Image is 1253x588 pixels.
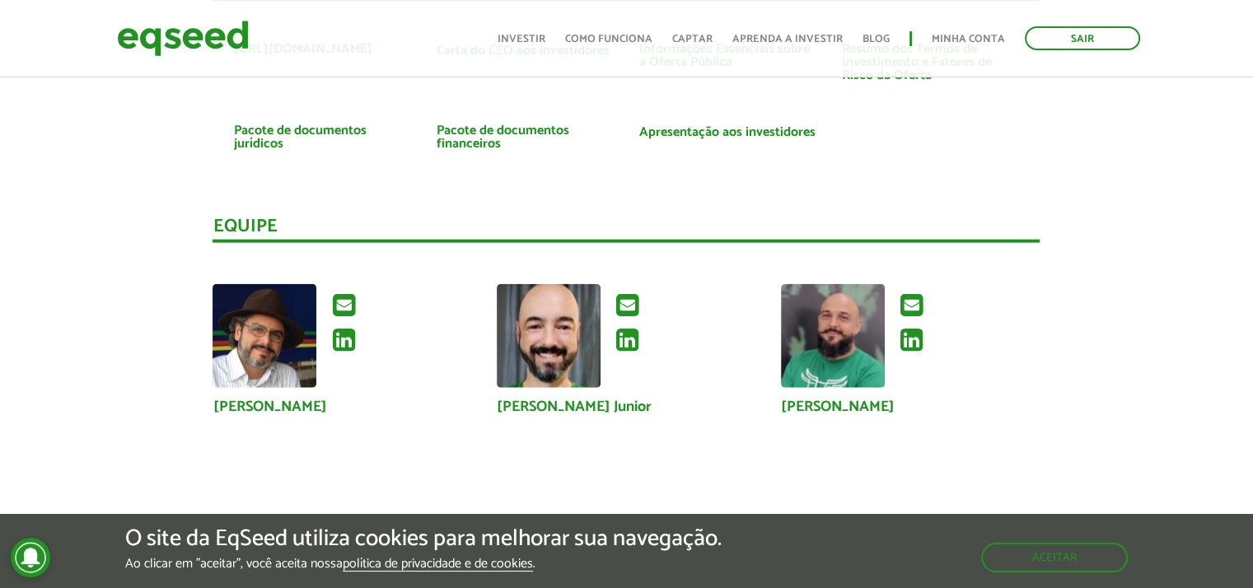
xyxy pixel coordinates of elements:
[213,217,1040,243] div: Equipe
[213,284,316,388] img: Foto de Xisto Alves de Souza Junior
[841,43,1019,82] a: Resumo dos Termos de Investimento e Fatores de Risco da Oferta
[213,399,326,414] a: [PERSON_NAME]
[125,556,722,572] p: Ao clicar em "aceitar", você aceita nossa .
[498,34,545,44] a: Investir
[781,284,885,388] a: Ver perfil do usuário.
[233,124,411,151] a: Pacote de documentos jurídicos
[497,284,601,388] a: Ver perfil do usuário.
[732,34,843,44] a: Aprenda a investir
[565,34,652,44] a: Como funciona
[497,399,652,414] a: [PERSON_NAME] Junior
[343,558,533,572] a: política de privacidade e de cookies
[497,284,601,388] img: Foto de Sérgio Hilton Berlotto Junior
[125,526,722,552] h5: O site da EqSeed utiliza cookies para melhorar sua navegação.
[932,34,1005,44] a: Minha conta
[638,126,815,139] a: Apresentação aos investidores
[863,34,890,44] a: Blog
[213,284,316,388] a: Ver perfil do usuário.
[981,543,1128,572] button: Aceitar
[436,124,614,151] a: Pacote de documentos financeiros
[117,16,249,60] img: EqSeed
[781,399,895,414] a: [PERSON_NAME]
[781,284,885,388] img: Foto de Josias de Souza
[1025,26,1140,50] a: Sair
[672,34,713,44] a: Captar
